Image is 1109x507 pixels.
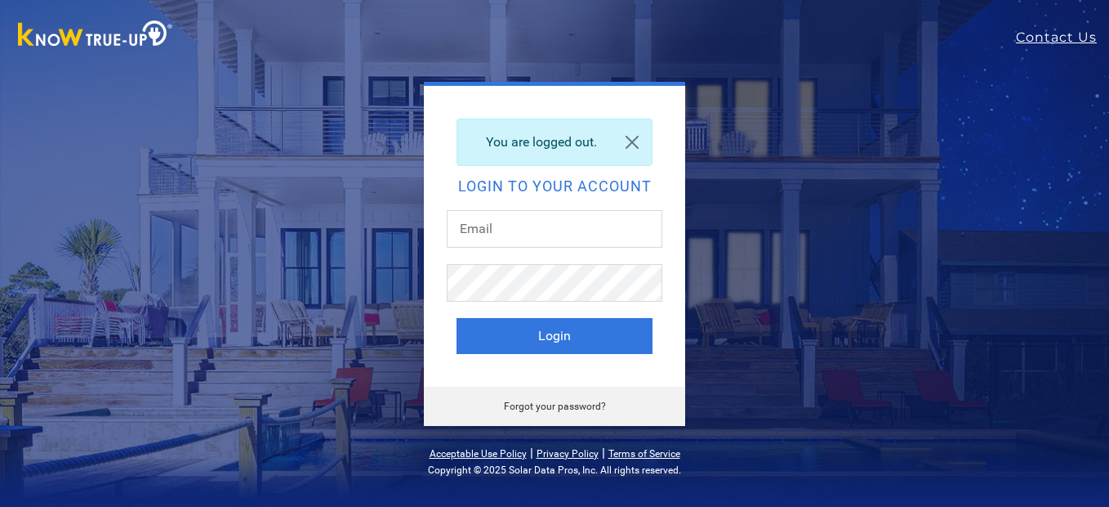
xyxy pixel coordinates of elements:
[612,119,652,165] a: Close
[10,17,181,54] img: Know True-Up
[1016,28,1109,47] a: Contact Us
[430,448,527,460] a: Acceptable Use Policy
[602,445,605,460] span: |
[457,318,652,354] button: Login
[457,119,652,166] div: You are logged out.
[504,401,606,412] a: Forgot your password?
[608,448,680,460] a: Terms of Service
[530,445,533,460] span: |
[447,210,662,248] input: Email
[537,448,599,460] a: Privacy Policy
[457,179,652,194] h2: Login to your account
